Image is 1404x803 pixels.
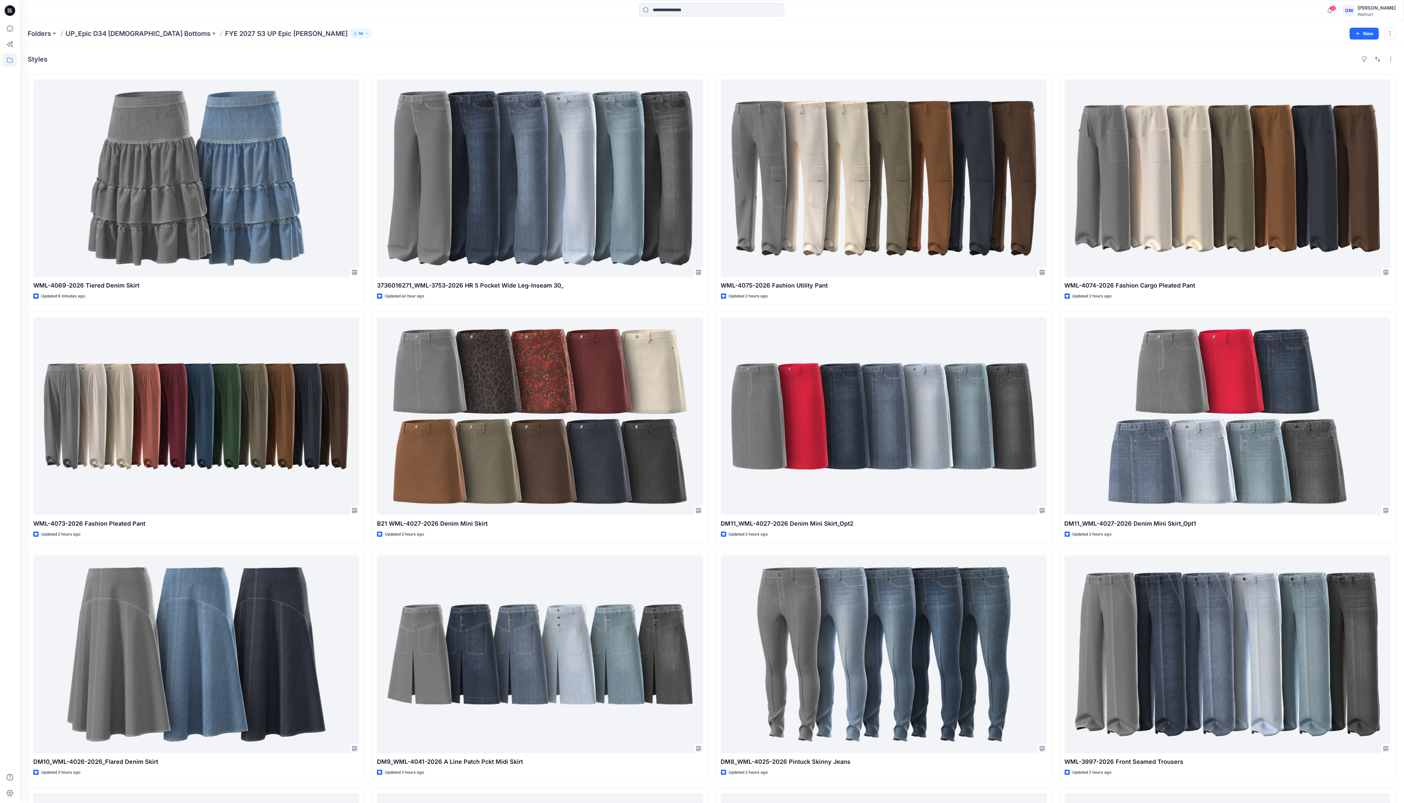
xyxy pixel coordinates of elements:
[377,79,703,277] a: 3736016271_WML-3753-2026 HR 5 Pocket Wide Leg-Inseam 30_
[729,769,768,776] p: Updated 2 hours ago
[377,757,703,766] p: DM9_WML-4041-2026 A Line Patch Pckt Midi Skirt
[377,281,703,290] p: 3736016271_WML-3753-2026 HR 5 Pocket Wide Leg-Inseam 30_
[1330,6,1337,11] span: 32
[33,79,359,277] a: WML-4069-2026 Tiered Denim Skirt
[385,531,424,538] p: Updated 2 hours ago
[33,318,359,515] a: WML-4073-2026 Fashion Pleated Pant
[377,519,703,528] p: B21 WML-4027-2026 Denim Mini Skirt
[41,769,80,776] p: Updated 2 hours ago
[1065,281,1390,290] p: WML-4074-2026 Fashion Cargo Pleated Pant
[1065,555,1390,753] a: WML-3997-2026 Front Seamed Trousers
[1073,293,1112,300] p: Updated 2 hours ago
[66,29,211,38] a: UP_Epic D34 [DEMOGRAPHIC_DATA] Bottoms
[721,79,1047,277] a: WML-4075-2026 Fashion Utility Pant
[33,555,359,753] a: DM10_WML-4026-2026_Flared Denim Skirt
[721,281,1047,290] p: WML-4075-2026 Fashion Utility Pant
[1065,757,1390,766] p: WML-3997-2026 Front Seamed Trousers
[729,531,768,538] p: Updated 2 hours ago
[1358,12,1396,17] div: Walmart
[385,293,424,300] p: Updated an hour ago
[721,555,1047,753] a: DM8_WML-4025-2026 Pintuck Skinny Jeans
[721,757,1047,766] p: DM8_WML-4025-2026 Pintuck Skinny Jeans
[33,757,359,766] p: DM10_WML-4026-2026_Flared Denim Skirt
[1343,5,1355,16] div: GM
[377,555,703,753] a: DM9_WML-4041-2026 A Line Patch Pckt Midi Skirt
[721,318,1047,515] a: DM11_WML-4027-2026 Denim Mini Skirt_Opt2
[41,531,80,538] p: Updated 2 hours ago
[377,318,703,515] a: B21 WML-4027-2026 Denim Mini Skirt
[33,519,359,528] p: WML-4073-2026 Fashion Pleated Pant
[1073,769,1112,776] p: Updated 2 hours ago
[33,281,359,290] p: WML-4069-2026 Tiered Denim Skirt
[358,30,363,37] p: 56
[41,293,85,300] p: Updated 6 minutes ago
[1065,519,1390,528] p: DM11_WML-4027-2026 Denim Mini Skirt_Opt1
[28,29,51,38] a: Folders
[1073,531,1112,538] p: Updated 2 hours ago
[385,769,424,776] p: Updated 2 hours ago
[1350,28,1379,40] button: New
[1358,4,1396,12] div: [PERSON_NAME]
[1065,318,1390,515] a: DM11_WML-4027-2026 Denim Mini Skirt_Opt1
[350,29,372,38] button: 56
[721,519,1047,528] p: DM11_WML-4027-2026 Denim Mini Skirt_Opt2
[1065,79,1390,277] a: WML-4074-2026 Fashion Cargo Pleated Pant
[28,55,47,63] h4: Styles
[225,29,348,38] p: FYE 2027 S3 UP Epic [PERSON_NAME]
[729,293,768,300] p: Updated 2 hours ago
